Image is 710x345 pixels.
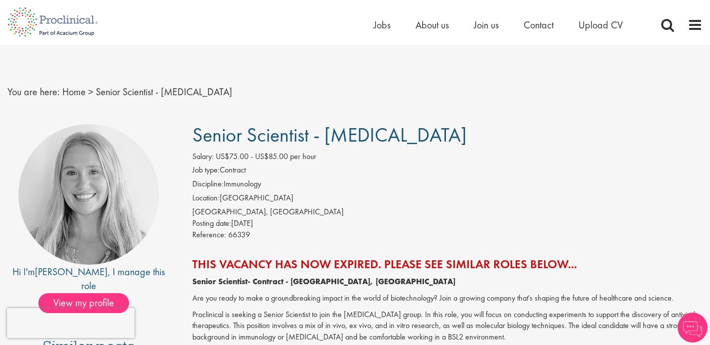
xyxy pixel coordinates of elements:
[192,165,703,178] li: Contract
[192,165,220,176] label: Job type:
[192,293,703,304] p: Are you ready to make a groundbreaking impact in the world of biotechnology? Join a growing compa...
[7,308,135,338] iframe: reCAPTCHA
[7,265,170,293] div: Hi I'm , I manage this role
[192,178,224,190] label: Discipline:
[678,313,708,343] img: Chatbot
[192,122,467,148] span: Senior Scientist - [MEDICAL_DATA]
[248,276,455,287] strong: - Contract - [GEOGRAPHIC_DATA], [GEOGRAPHIC_DATA]
[228,229,250,240] span: 66339
[192,206,703,218] div: [GEOGRAPHIC_DATA], [GEOGRAPHIC_DATA]
[374,18,391,31] a: Jobs
[96,85,232,98] span: Senior Scientist - [MEDICAL_DATA]
[192,229,226,241] label: Reference:
[35,265,108,278] a: [PERSON_NAME]
[7,85,60,98] span: You are here:
[192,276,248,287] strong: Senior Scientist
[416,18,449,31] a: About us
[192,151,214,163] label: Salary:
[38,293,129,313] span: View my profile
[192,258,703,271] h2: This vacancy has now expired. Please see similar roles below...
[192,218,231,228] span: Posting date:
[38,295,139,308] a: View my profile
[474,18,499,31] a: Join us
[578,18,623,31] a: Upload CV
[192,309,703,344] p: Proclinical is seeking a Senior Scientist to join the [MEDICAL_DATA] group. In this role, you wil...
[192,218,703,229] div: [DATE]
[62,85,86,98] a: breadcrumb link
[88,85,93,98] span: >
[192,192,703,206] li: [GEOGRAPHIC_DATA]
[216,151,316,162] span: US$75.00 - US$85.00 per hour
[18,124,159,265] img: imeage of recruiter Shannon Briggs
[192,178,703,192] li: Immunology
[524,18,554,31] a: Contact
[192,192,220,204] label: Location:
